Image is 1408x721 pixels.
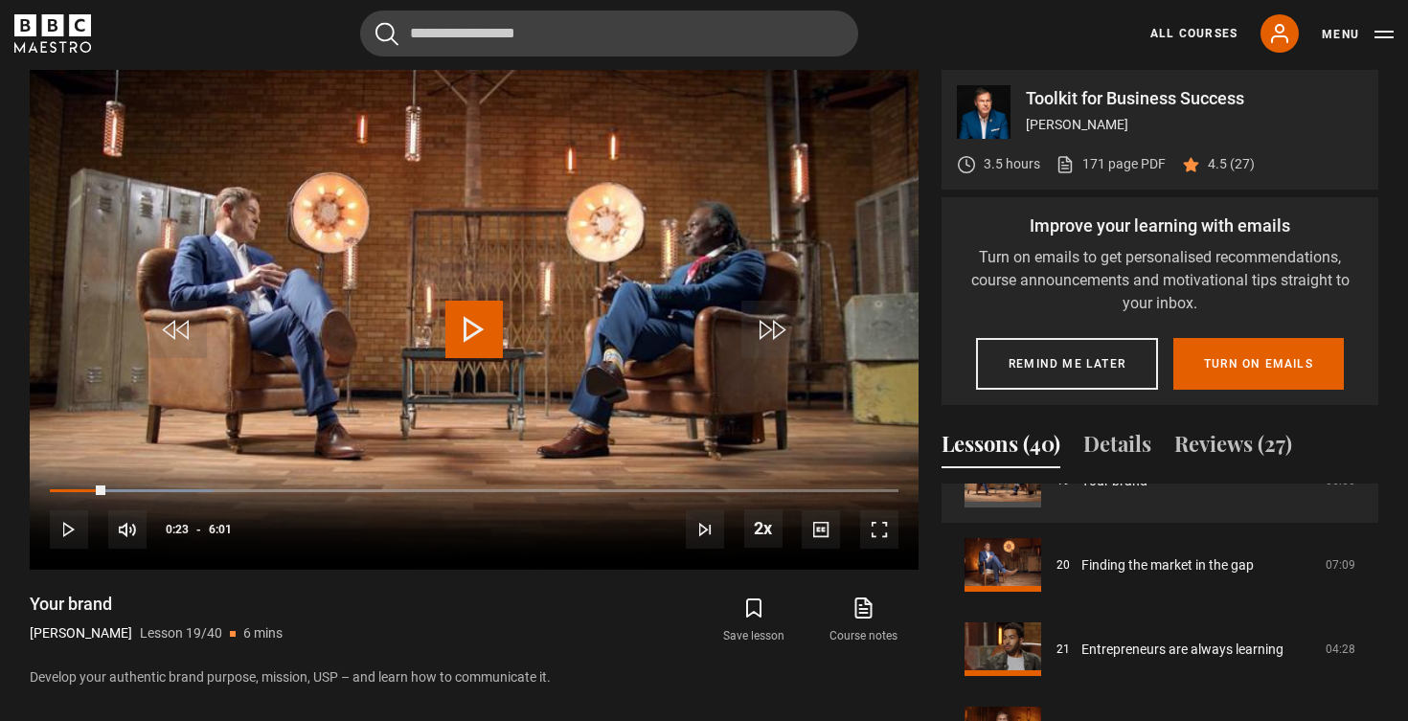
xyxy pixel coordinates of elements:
[984,154,1040,174] p: 3.5 hours
[108,510,147,549] button: Mute
[976,338,1158,390] button: Remind me later
[957,246,1363,315] p: Turn on emails to get personalised recommendations, course announcements and motivational tips st...
[50,489,898,493] div: Progress Bar
[243,623,283,643] p: 6 mins
[30,70,919,570] video-js: Video Player
[14,14,91,53] svg: BBC Maestro
[860,510,898,549] button: Fullscreen
[1173,338,1344,390] button: Turn on emails
[209,512,232,547] span: 6:01
[1150,25,1238,42] a: All Courses
[1056,154,1166,174] a: 171 page PDF
[50,510,88,549] button: Play
[699,593,808,648] button: Save lesson
[1081,555,1254,575] a: Finding the market in the gap
[360,11,858,56] input: Search
[802,510,840,549] button: Captions
[1081,640,1283,660] a: Entrepreneurs are always learning
[30,667,919,687] p: Develop your authentic brand purpose, mission, USP – and learn how to communicate it.
[957,213,1363,238] p: Improve your learning with emails
[140,623,222,643] p: Lesson 19/40
[30,623,132,643] p: [PERSON_NAME]
[1026,115,1363,135] p: [PERSON_NAME]
[686,510,724,549] button: Next Lesson
[375,22,398,46] button: Submit the search query
[1026,90,1363,107] p: Toolkit for Business Success
[809,593,919,648] a: Course notes
[196,523,201,536] span: -
[1208,154,1255,174] p: 4.5 (27)
[166,512,189,547] span: 0:23
[1083,428,1151,468] button: Details
[1322,25,1394,44] button: Toggle navigation
[1174,428,1292,468] button: Reviews (27)
[30,593,283,616] h1: Your brand
[1081,471,1147,491] a: Your brand
[942,428,1060,468] button: Lessons (40)
[744,509,783,548] button: Playback Rate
